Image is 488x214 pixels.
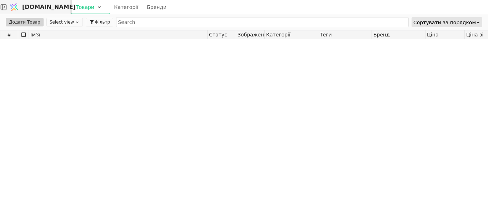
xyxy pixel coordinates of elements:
[22,3,76,11] span: [DOMAIN_NAME]
[209,32,227,38] span: Статус
[6,18,44,26] button: Додати Товар
[413,18,476,28] div: Сортувати за порядком
[95,19,110,25] span: Фільтр
[9,0,19,14] img: Logo
[266,32,290,38] span: Категорії
[320,32,332,38] span: Теґи
[86,18,113,26] button: Фільтр
[7,0,71,14] a: [DOMAIN_NAME]
[116,17,409,27] input: Search
[30,32,40,38] span: Ім'я
[238,32,264,38] span: Зображення
[0,30,18,39] div: #
[373,32,390,38] span: Бренд
[427,32,439,38] span: Ціна
[46,18,83,26] button: Select view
